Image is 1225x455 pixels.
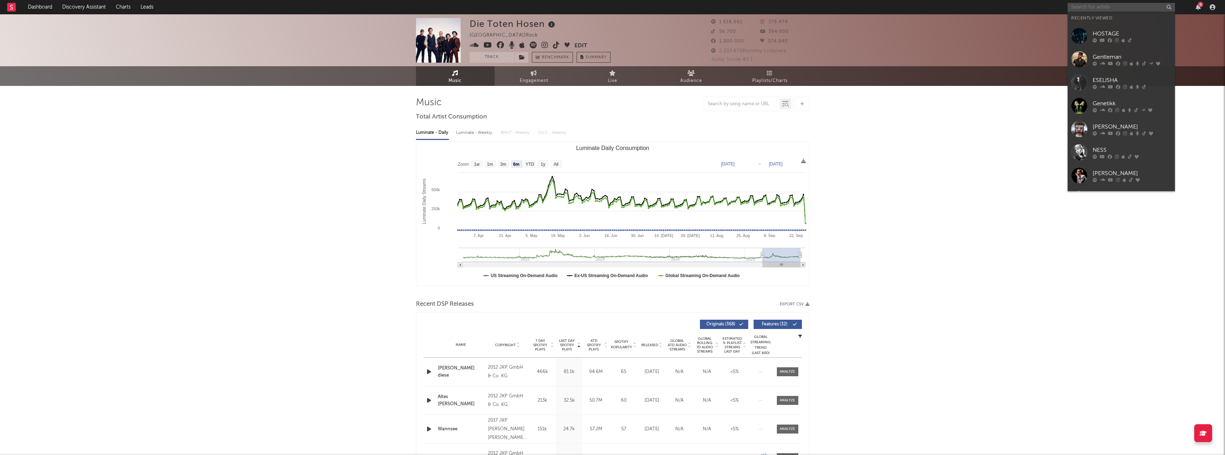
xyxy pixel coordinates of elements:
div: Die Toten Hosen [470,18,557,30]
a: [PERSON_NAME] [1068,117,1175,141]
div: N/A [695,397,719,404]
div: Global Streaming Trend (Last 60D) [750,334,771,356]
div: N/A [695,426,719,433]
text: 1m [487,162,493,167]
a: HOSTAGE [1068,24,1175,48]
button: Originals(368) [700,320,748,329]
a: Audience [652,66,731,86]
div: Recently Viewed [1071,14,1171,23]
span: Engagement [520,77,548,85]
span: Global ATD Audio Streams [667,339,687,352]
input: Search by song name or URL [704,101,780,107]
a: Gentleman [1068,48,1175,71]
a: NESS [1068,141,1175,164]
div: Luminate - Weekly [456,127,494,139]
text: 16. Jun [604,233,617,238]
div: N/A [695,368,719,376]
span: 394.000 [760,29,789,34]
text: 3m [500,162,506,167]
span: Recent DSP Releases [416,300,474,309]
a: [PERSON_NAME] [1068,164,1175,187]
span: Jump Score: 40.1 [711,57,753,62]
div: <5% [722,368,746,376]
span: 1.000.000 [711,39,744,44]
div: HOSTAGE [1093,29,1171,38]
div: ESELISHA [1093,76,1171,84]
text: Zoom [458,162,469,167]
button: Edit [574,42,587,50]
div: Genetikk [1093,99,1171,108]
div: 57 [611,426,636,433]
div: [PERSON_NAME] [1093,169,1171,178]
text: 250k [431,207,440,211]
div: 50.7M [584,397,608,404]
div: 2012 JKP GmbH & Co. KG [488,363,527,381]
text: 28. [DATE] [681,233,700,238]
span: 2.333.673 Monthly Listeners [711,49,786,53]
div: 466k [531,368,554,376]
button: Export CSV [780,302,809,306]
div: Luminate - Daily [416,127,449,139]
div: Name [438,342,485,348]
text: 7. Apr [473,233,484,238]
text: YTD [525,162,534,167]
text: Global Streaming On-Demand Audio [665,273,740,278]
span: Global Rolling 7D Audio Streams [695,337,715,354]
text: 22. Sep [789,233,803,238]
text: Luminate Daily Streams [422,179,427,224]
svg: Luminate Daily Consumption [416,142,809,285]
span: 374.840 [760,39,788,44]
div: [DATE] [640,368,664,376]
text: US Streaming On-Demand Audio [491,273,558,278]
div: [DATE] [640,397,664,404]
span: Music [449,77,462,85]
span: Copyright [495,343,516,347]
div: Gentleman [1093,53,1171,61]
span: 378.474 [760,20,788,24]
a: Wannsee [438,426,485,433]
a: Music [416,66,495,86]
div: [DATE] [640,426,664,433]
span: Spotify Popularity [611,339,632,350]
text: 500k [431,188,440,192]
span: Benchmark [542,53,569,62]
text: 8. Sep [764,233,775,238]
text: 30. Jun [631,233,643,238]
text: Luminate Daily Consumption [576,145,649,151]
div: 24.7k [558,426,581,433]
div: 213k [531,397,554,404]
text: 1y [540,162,545,167]
span: Originals ( 368 ) [705,322,738,326]
a: Playlists/Charts [731,66,809,86]
a: Benchmark [532,52,573,63]
div: N/A [667,426,691,433]
text: 21. Apr [499,233,511,238]
span: 56.700 [711,29,736,34]
span: Features ( 32 ) [758,322,791,326]
div: <5% [722,397,746,404]
span: Playlists/Charts [752,77,788,85]
div: 2012 JKP GmbH & Co. KG [488,392,527,409]
div: 2017 JKP [PERSON_NAME] [PERSON_NAME] Plattenfirma GmbH & Co. KG [488,416,527,442]
a: Altes [PERSON_NAME] [438,393,485,407]
text: 6m [513,162,519,167]
div: 151k [531,426,554,433]
span: 7 Day Spotify Plays [531,339,550,352]
text: 25. Aug [736,233,750,238]
span: Estimated % Playlist Streams Last Day [722,337,742,354]
div: 57.2M [584,426,608,433]
button: Summary [577,52,611,63]
div: N/A [667,368,691,376]
span: 1.616.661 [711,20,743,24]
button: 6 [1196,4,1201,10]
span: Audience [680,77,702,85]
div: [GEOGRAPHIC_DATA] | Rock [470,31,546,40]
span: Summary [585,55,607,59]
a: Genetikk [1068,94,1175,117]
a: [PERSON_NAME] diese [438,365,485,379]
div: 94.6M [584,368,608,376]
text: 2. Jun [579,233,589,238]
div: 81.1k [558,368,581,376]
